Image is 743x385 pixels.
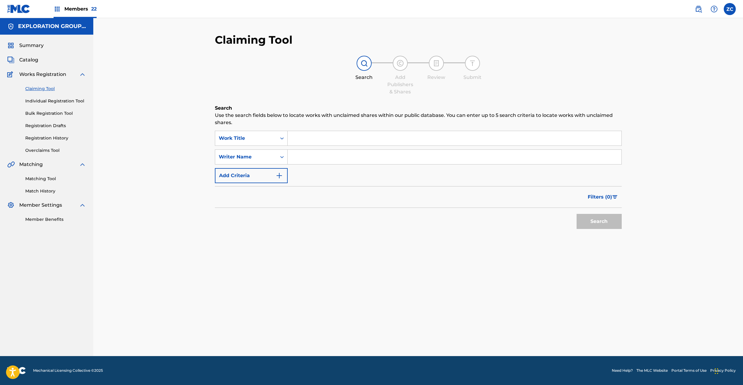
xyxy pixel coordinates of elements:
a: Privacy Policy [710,368,736,373]
a: Claiming Tool [25,86,86,92]
span: Filters ( 0 ) [588,193,612,201]
form: Search Form [215,131,622,232]
span: Mechanical Licensing Collective © 2025 [33,368,103,373]
a: Registration Drafts [25,123,86,129]
span: 22 [91,6,97,12]
div: Review [421,74,451,81]
iframe: Chat Widget [713,356,743,385]
a: Public Search [692,3,704,15]
img: expand [79,71,86,78]
a: CatalogCatalog [7,56,38,64]
a: Portal Terms of Use [671,368,707,373]
img: MLC Logo [7,5,30,13]
img: Works Registration [7,71,15,78]
span: Summary [19,42,44,49]
span: Matching [19,161,43,168]
a: Individual Registration Tool [25,98,86,104]
div: Work Title [219,135,273,142]
div: User Menu [724,3,736,15]
img: Catalog [7,56,14,64]
img: expand [79,202,86,209]
div: Search [349,74,379,81]
h5: EXPLORATION GROUP LLC [18,23,86,30]
img: Member Settings [7,202,14,209]
div: Help [708,3,720,15]
div: Writer Name [219,153,273,161]
span: Works Registration [19,71,66,78]
img: step indicator icon for Add Publishers & Shares [397,60,404,67]
img: logo [7,367,26,374]
a: Registration History [25,135,86,141]
img: filter [612,195,618,199]
img: step indicator icon for Review [433,60,440,67]
img: step indicator icon for Submit [469,60,476,67]
button: Filters (0) [584,189,622,205]
div: Add Publishers & Shares [385,74,415,95]
img: Top Rightsholders [54,5,61,13]
span: Catalog [19,56,38,64]
button: Add Criteria [215,168,288,183]
div: Drag [715,362,718,380]
img: help [710,5,718,13]
span: Members [64,5,97,12]
a: Overclaims Tool [25,147,86,154]
a: Bulk Registration Tool [25,110,86,117]
a: The MLC Website [636,368,668,373]
img: search [695,5,702,13]
img: Accounts [7,23,14,30]
a: SummarySummary [7,42,44,49]
span: Member Settings [19,202,62,209]
img: 9d2ae6d4665cec9f34b9.svg [276,172,283,179]
img: Matching [7,161,15,168]
img: expand [79,161,86,168]
p: Use the search fields below to locate works with unclaimed shares within our public database. You... [215,112,622,126]
h2: Claiming Tool [215,33,293,47]
a: Need Help? [612,368,633,373]
iframe: Resource Center [726,269,743,318]
a: Matching Tool [25,176,86,182]
div: Submit [457,74,488,81]
img: step indicator icon for Search [361,60,368,67]
h6: Search [215,105,622,112]
a: Member Benefits [25,216,86,223]
a: Match History [25,188,86,194]
img: Summary [7,42,14,49]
